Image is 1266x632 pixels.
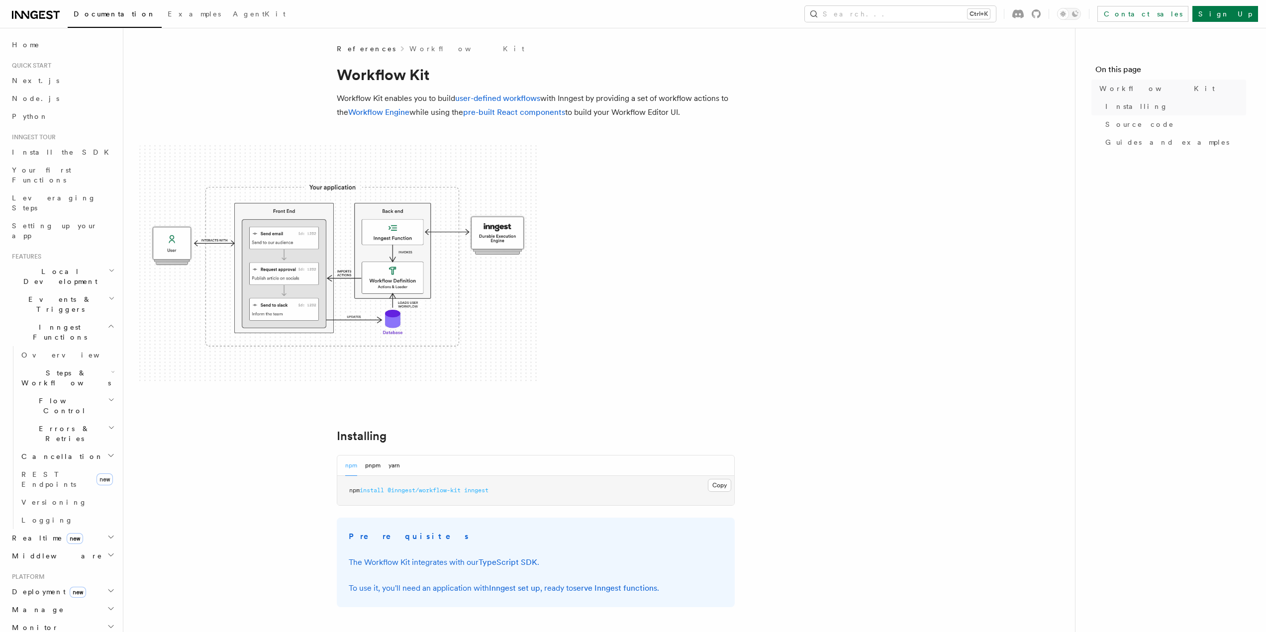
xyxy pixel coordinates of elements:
a: Python [8,107,117,125]
span: Features [8,253,41,261]
span: Deployment [8,587,86,597]
button: npm [345,455,357,476]
span: new [97,473,113,485]
span: Steps & Workflows [17,368,111,388]
button: Deploymentnew [8,583,117,601]
span: Inngest tour [8,133,56,141]
a: Guides and examples [1101,133,1246,151]
span: Flow Control [17,396,108,416]
button: Search...Ctrl+K [805,6,996,22]
a: Home [8,36,117,54]
span: inngest [464,487,488,494]
span: @inngest/workflow-kit [388,487,461,494]
span: Leveraging Steps [12,194,96,212]
span: Home [12,40,40,50]
a: Workflow Engine [348,107,409,117]
span: Logging [21,516,73,524]
a: Your first Functions [8,161,117,189]
div: Inngest Functions [8,346,117,529]
a: user-defined workflows [455,93,540,103]
img: The Workflow Kit provides a Workflow Engine to compose workflow actions on the back end and a set... [139,145,537,383]
span: Next.js [12,77,59,85]
button: yarn [389,455,400,476]
p: Workflow Kit enables you to build with Inngest by providing a set of workflow actions to the whil... [337,91,735,119]
a: Overview [17,346,117,364]
span: Middleware [8,551,102,561]
a: Versioning [17,493,117,511]
span: Documentation [74,10,156,18]
span: npm [349,487,360,494]
a: Contact sales [1097,6,1188,22]
button: Cancellation [17,448,117,465]
span: Realtime [8,533,83,543]
span: Manage [8,605,64,615]
a: Examples [162,3,227,27]
button: pnpm [365,455,381,476]
span: Errors & Retries [17,424,108,444]
a: Logging [17,511,117,529]
button: Toggle dark mode [1057,8,1081,20]
span: Your first Functions [12,166,71,184]
h1: Workflow Kit [337,66,735,84]
button: Inngest Functions [8,318,117,346]
span: Workflow Kit [1099,84,1215,93]
a: TypeScript SDK [479,557,537,567]
span: Local Development [8,267,108,286]
span: REST Endpoints [21,470,76,488]
span: Platform [8,573,45,581]
a: serve Inngest functions [573,583,657,593]
button: Middleware [8,547,117,565]
span: Inngest Functions [8,322,107,342]
a: Documentation [68,3,162,28]
a: Workflow Kit [409,44,524,54]
span: Quick start [8,62,51,70]
strong: Prerequisites [349,532,470,541]
span: Setting up your app [12,222,97,240]
span: References [337,44,395,54]
span: Events & Triggers [8,294,108,314]
button: Events & Triggers [8,290,117,318]
a: Node.js [8,90,117,107]
button: Realtimenew [8,529,117,547]
p: To use it, you'll need an application with , ready to . [349,581,723,595]
button: Manage [8,601,117,619]
span: Source code [1105,119,1174,129]
a: Leveraging Steps [8,189,117,217]
a: AgentKit [227,3,292,27]
a: Install the SDK [8,143,117,161]
a: Source code [1101,115,1246,133]
span: Overview [21,351,124,359]
span: new [67,533,83,544]
span: Examples [168,10,221,18]
a: Next.js [8,72,117,90]
span: install [360,487,384,494]
a: Sign Up [1192,6,1258,22]
span: Installing [1105,101,1168,111]
span: Versioning [21,498,87,506]
span: new [70,587,86,598]
a: Installing [1101,97,1246,115]
a: Inngest set up [489,583,540,593]
button: Copy [708,479,731,492]
a: Installing [337,429,387,443]
button: Local Development [8,263,117,290]
p: The Workflow Kit integrates with our . [349,555,723,569]
a: pre-built React components [463,107,565,117]
a: Setting up your app [8,217,117,245]
h4: On this page [1095,64,1246,80]
span: Python [12,112,48,120]
kbd: Ctrl+K [968,9,990,19]
span: Node.js [12,94,59,102]
a: REST Endpointsnew [17,465,117,493]
span: Guides and examples [1105,137,1229,147]
button: Steps & Workflows [17,364,117,392]
span: Install the SDK [12,148,115,156]
a: Workflow Kit [1095,80,1246,97]
span: Cancellation [17,451,103,461]
span: AgentKit [233,10,286,18]
button: Flow Control [17,392,117,420]
button: Errors & Retries [17,420,117,448]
